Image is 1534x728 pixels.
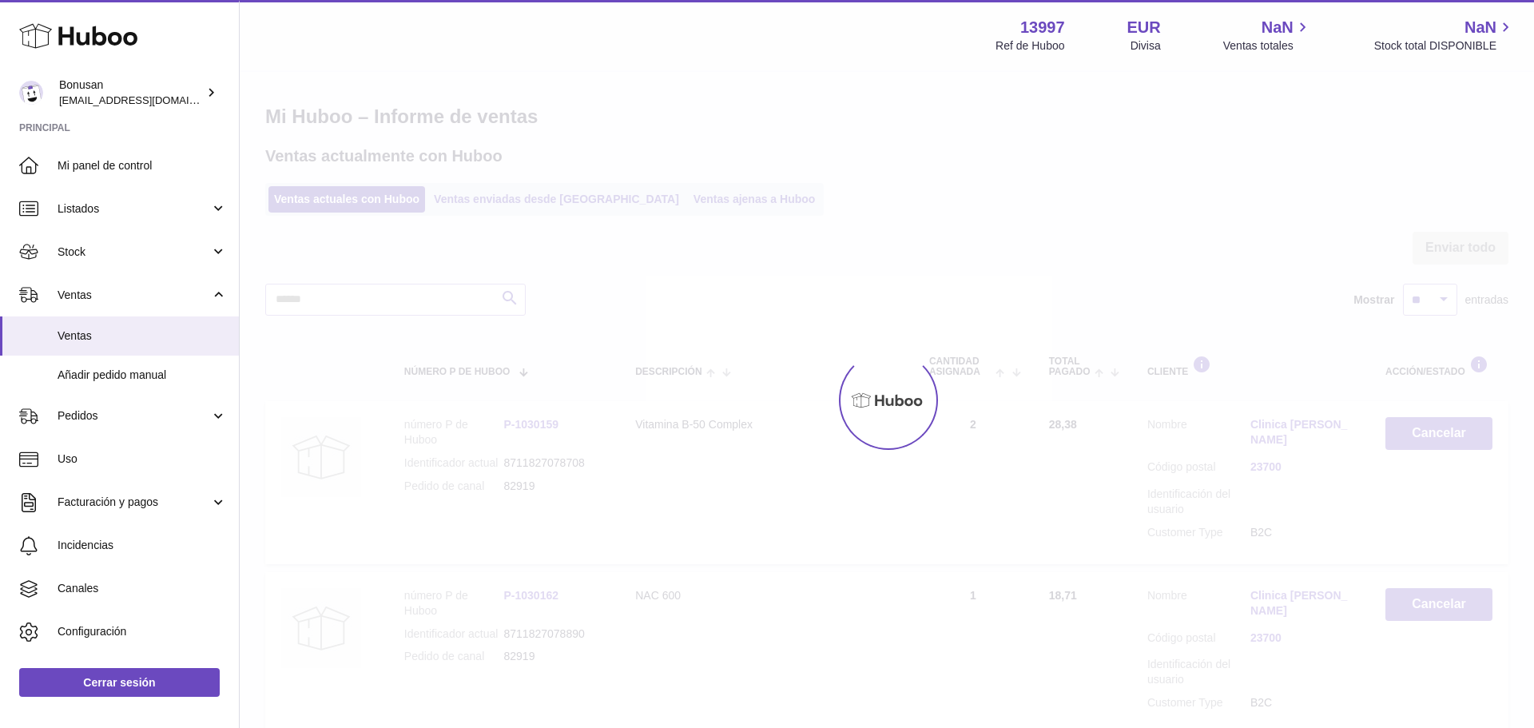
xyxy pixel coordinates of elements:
span: Añadir pedido manual [58,368,227,383]
span: Listados [58,201,210,217]
span: NaN [1262,17,1294,38]
span: Ventas totales [1223,38,1312,54]
img: info@bonusan.es [19,81,43,105]
span: NaN [1464,17,1496,38]
div: Divisa [1131,38,1161,54]
span: Facturación y pagos [58,495,210,510]
div: Bonusan [59,78,203,108]
span: [EMAIL_ADDRESS][DOMAIN_NAME] [59,93,235,106]
strong: 13997 [1020,17,1065,38]
span: Configuración [58,624,227,639]
span: Pedidos [58,408,210,424]
span: Incidencias [58,538,227,553]
strong: EUR [1127,17,1161,38]
span: Uso [58,452,227,467]
span: Canales [58,581,227,596]
span: Stock total DISPONIBLE [1374,38,1515,54]
a: Cerrar sesión [19,668,220,697]
span: Stock [58,245,210,260]
div: Ref de Huboo [996,38,1064,54]
a: NaN Stock total DISPONIBLE [1374,17,1515,54]
span: Ventas [58,288,210,303]
span: Mi panel de control [58,158,227,173]
a: NaN Ventas totales [1223,17,1312,54]
span: Ventas [58,328,227,344]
